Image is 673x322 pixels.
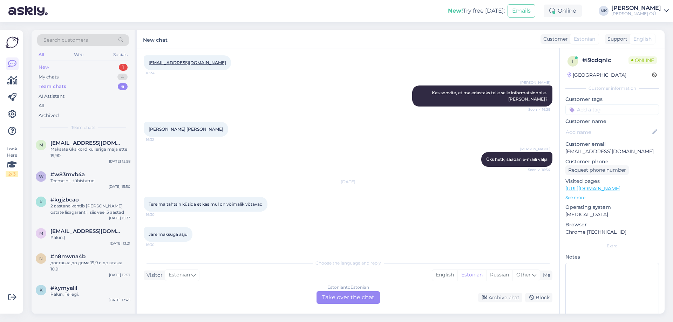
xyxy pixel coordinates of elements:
[567,71,626,79] div: [GEOGRAPHIC_DATA]
[149,201,263,207] span: Tere ma tahtsin küsida et kas mul on võimalik võtavad
[39,64,49,71] div: New
[574,35,595,43] span: Estonian
[110,241,130,246] div: [DATE] 13:21
[432,90,548,102] span: Kas soovite, et ma edastaks teile selle informatsiooni e-[PERSON_NAME]?
[565,104,659,115] input: Add a tag
[109,215,130,221] div: [DATE] 15:33
[565,204,659,211] p: Operating system
[50,203,130,215] div: 2 aastane kehtib [PERSON_NAME] ostate lisagarantii, siis veel 3 aastad
[50,285,77,291] span: #kymyalil
[565,185,620,192] a: [URL][DOMAIN_NAME]
[565,165,629,175] div: Request phone number
[50,234,130,241] div: Palun:)
[50,291,130,297] div: Palun, Teilegi.
[146,242,172,247] span: 16:30
[605,35,627,43] div: Support
[565,158,659,165] p: Customer phone
[457,270,486,280] div: Estonian
[544,5,582,17] div: Online
[143,34,168,44] label: New chat
[39,112,59,119] div: Archived
[565,253,659,261] p: Notes
[144,272,163,279] div: Visitor
[611,11,661,16] div: [PERSON_NAME] OÜ
[109,272,130,278] div: [DATE] 12:57
[109,297,130,303] div: [DATE] 12:45
[327,284,369,290] div: Estonian to Estonian
[149,126,223,132] span: [PERSON_NAME] [PERSON_NAME]
[572,59,573,64] span: i
[109,184,130,189] div: [DATE] 15:50
[565,148,659,155] p: [EMAIL_ADDRESS][DOMAIN_NAME]
[540,272,550,279] div: Me
[565,85,659,91] div: Customer information
[50,140,123,146] span: miaelis.semm@gmail.com
[486,270,512,280] div: Russian
[516,272,531,278] span: Other
[50,253,86,260] span: #n8mwna4b
[149,60,226,65] a: [EMAIL_ADDRESS][DOMAIN_NAME]
[432,270,457,280] div: English
[566,128,651,136] input: Add name
[146,212,172,217] span: 16:30
[146,137,172,142] span: 16:32
[169,271,190,279] span: Estonian
[448,7,505,15] div: Try free [DATE]:
[119,64,128,71] div: 1
[146,70,172,76] span: 16:24
[39,231,43,236] span: m
[112,50,129,59] div: Socials
[50,260,130,272] div: доставка до дома 19,9 и до этажа 10,9
[565,194,659,201] p: See more ...
[628,56,657,64] span: Online
[448,7,463,14] b: New!
[565,228,659,236] p: Chrome [TECHNICAL_ID]
[633,35,652,43] span: English
[39,174,43,179] span: w
[317,291,380,304] div: Take over the chat
[6,146,18,177] div: Look Here
[6,171,18,177] div: 2 / 3
[39,83,66,90] div: Team chats
[39,74,59,81] div: My chats
[50,228,123,234] span: marcussidoruk@hotmail.com
[525,293,552,302] div: Block
[611,5,661,11] div: [PERSON_NAME]
[50,197,79,203] span: #kgjzbcao
[39,102,45,109] div: All
[599,6,609,16] div: NK
[37,50,45,59] div: All
[565,178,659,185] p: Visited pages
[611,5,669,16] a: [PERSON_NAME][PERSON_NAME] OÜ
[109,159,130,164] div: [DATE] 15:58
[582,56,628,64] div: # i9cdqnlc
[524,107,550,112] span: Seen ✓ 16:29
[6,36,19,49] img: Askly Logo
[541,35,568,43] div: Customer
[508,4,535,18] button: Emails
[39,256,43,261] span: n
[71,124,95,131] span: Team chats
[40,199,43,204] span: k
[144,179,552,185] div: [DATE]
[43,36,88,44] span: Search customers
[520,80,550,85] span: [PERSON_NAME]
[144,260,552,266] div: Choose the language and reply
[117,74,128,81] div: 4
[118,83,128,90] div: 6
[50,171,85,178] span: #w83mvb4a
[39,93,64,100] div: AI Assistant
[50,178,130,184] div: Teeme nii, tühistatud.
[39,142,43,148] span: m
[40,287,43,293] span: k
[486,157,548,162] span: Üks hetk, saadan e-maili välja
[565,96,659,103] p: Customer tags
[565,211,659,218] p: [MEDICAL_DATA]
[73,50,85,59] div: Web
[520,146,550,152] span: [PERSON_NAME]
[565,141,659,148] p: Customer email
[149,232,188,237] span: Järelmaksuga asju
[565,243,659,249] div: Extra
[565,221,659,228] p: Browser
[565,118,659,125] p: Customer name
